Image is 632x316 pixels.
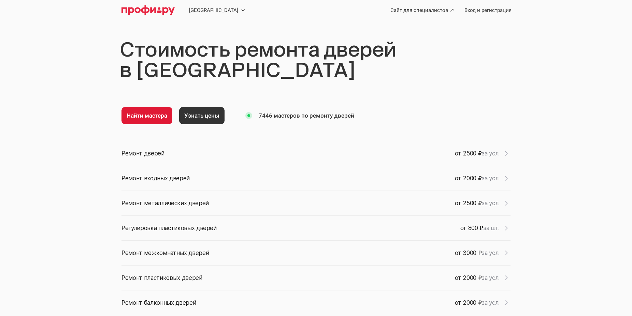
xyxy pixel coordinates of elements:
a: Ремонт металлических дверей [121,200,209,207]
a: Ремонт входных дверей [121,176,190,182]
span: ₽ [478,274,482,281]
span: Ремонт металлических дверей [121,200,209,207]
span: ₽ [478,175,482,182]
span: Вход и регистрация [464,8,512,13]
span: Найти мастера [127,113,167,119]
span: за усл. [482,250,500,256]
span: за усл. [482,175,500,182]
a: Найти мастера [121,107,172,124]
span: ₽ [478,200,482,207]
span: Регулировка пластиковых дверей [121,225,217,231]
span: от 2500 [455,200,482,207]
a: Ремонт дверей [121,151,164,157]
span: ₽ [479,225,483,231]
a: Вход и регистрация [459,3,517,17]
a: Ремонт межкомнатных дверей [121,250,209,256]
span: [GEOGRAPHIC_DATA] [189,8,238,13]
span: Узнать цены [184,113,219,119]
a: Сайт для специалистов ↗ [385,3,459,17]
h1: Стоимость ремонта дверей в [GEOGRAPHIC_DATA] [120,41,511,82]
span: от 2000 [455,175,482,182]
span: от 2000 [455,299,482,306]
span: Ремонт дверей [121,150,164,157]
span: от 800 [460,225,483,231]
a: Ремонт балконных дверей [121,300,196,306]
span: от 3000 [455,250,482,256]
button: [GEOGRAPHIC_DATA] [182,3,251,17]
span: ₽ [478,150,482,157]
a: Регулировка пластиковых дверей [121,225,217,231]
span: за усл. [482,274,500,281]
span: за усл. [482,200,500,207]
span: от 2500 [455,150,482,157]
span: ₽ [478,299,482,306]
span: ₽ [478,250,482,256]
span: Сайт для специалистов ↗ [390,8,454,13]
span: Ремонт входных дверей [121,175,190,182]
a: Ремонт пластиковых дверей [121,275,202,281]
a: 7446 мастеров по ремонту дверей [242,112,354,119]
span: за шт. [483,225,500,231]
a: Узнать цены [179,107,225,124]
span: от 2000 [455,274,482,281]
span: за усл. [482,299,500,306]
span: за усл. [482,150,500,157]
